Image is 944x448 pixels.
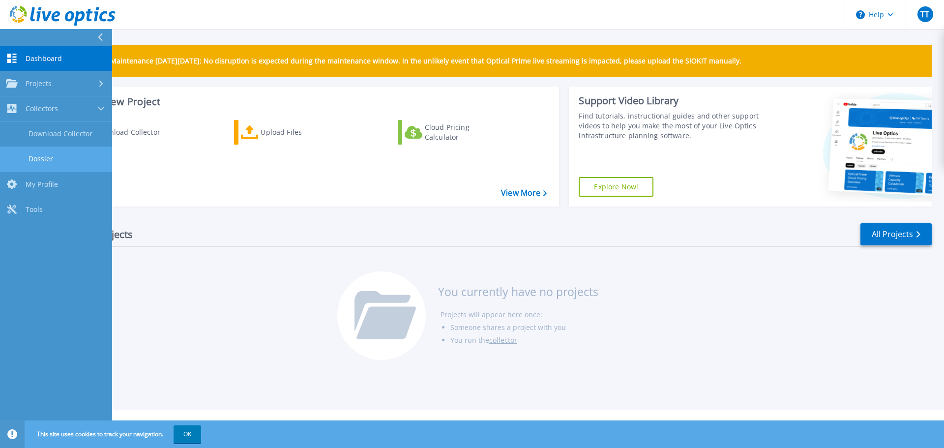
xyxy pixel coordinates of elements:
[26,79,52,88] span: Projects
[27,425,201,443] span: This site uses cookies to track your navigation.
[174,425,201,443] button: OK
[26,54,62,63] span: Dashboard
[579,94,764,107] div: Support Video Library
[450,334,598,347] li: You run the
[234,120,344,145] a: Upload Files
[450,321,598,334] li: Someone shares a project with you
[70,120,179,145] a: Download Collector
[579,111,764,141] div: Find tutorials, instructional guides and other support videos to help you make the most of your L...
[579,177,653,197] a: Explore Now!
[26,104,58,113] span: Collectors
[261,122,339,142] div: Upload Files
[95,122,174,142] div: Download Collector
[425,122,503,142] div: Cloud Pricing Calculator
[73,57,741,65] p: Scheduled Maintenance [DATE][DATE]: No disruption is expected during the maintenance window. In t...
[398,120,507,145] a: Cloud Pricing Calculator
[70,96,547,107] h3: Start a New Project
[489,335,517,345] a: collector
[26,205,43,214] span: Tools
[501,188,547,198] a: View More
[860,223,932,245] a: All Projects
[438,286,598,297] h3: You currently have no projects
[441,308,598,321] li: Projects will appear here once:
[26,180,58,189] span: My Profile
[920,10,929,18] span: TT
